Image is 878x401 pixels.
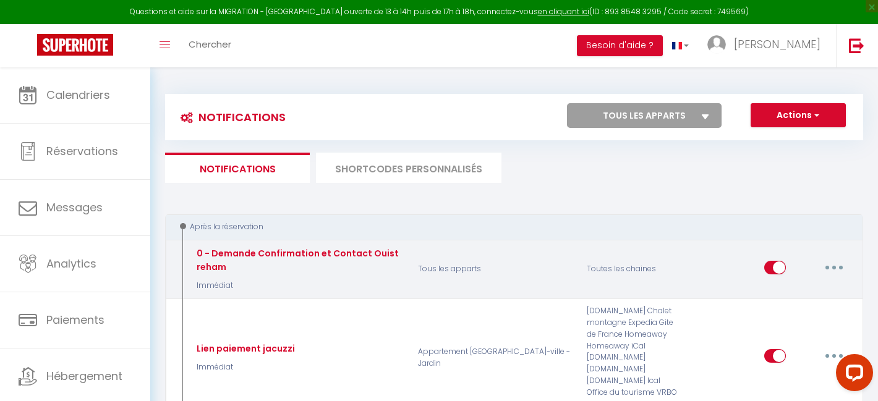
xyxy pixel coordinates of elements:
li: Notifications [165,153,310,183]
span: Réservations [46,143,118,159]
img: logout [849,38,864,53]
button: Actions [751,103,846,128]
button: Besoin d'aide ? [577,35,663,56]
li: SHORTCODES PERSONNALISÉS [316,153,501,183]
span: Chercher [189,38,231,51]
a: en cliquant ici [538,6,589,17]
span: Hébergement [46,368,122,384]
a: Chercher [179,24,241,67]
span: [PERSON_NAME] [734,36,820,52]
img: Super Booking [37,34,113,56]
img: ... [707,35,726,54]
p: Immédiat [194,361,295,373]
p: Tous les apparts [410,247,579,292]
a: ... [PERSON_NAME] [698,24,836,67]
h3: Notifications [174,103,286,131]
span: Messages [46,200,103,215]
div: 0 - Demande Confirmation et Contact Ouistreham [194,247,402,274]
div: Après la réservation [177,221,838,233]
div: Lien paiement jacuzzi [194,342,295,355]
div: Toutes les chaines [579,247,691,292]
span: Analytics [46,256,96,271]
span: Calendriers [46,87,110,103]
p: Immédiat [194,280,402,292]
iframe: LiveChat chat widget [826,349,878,401]
span: Paiements [46,312,104,327]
